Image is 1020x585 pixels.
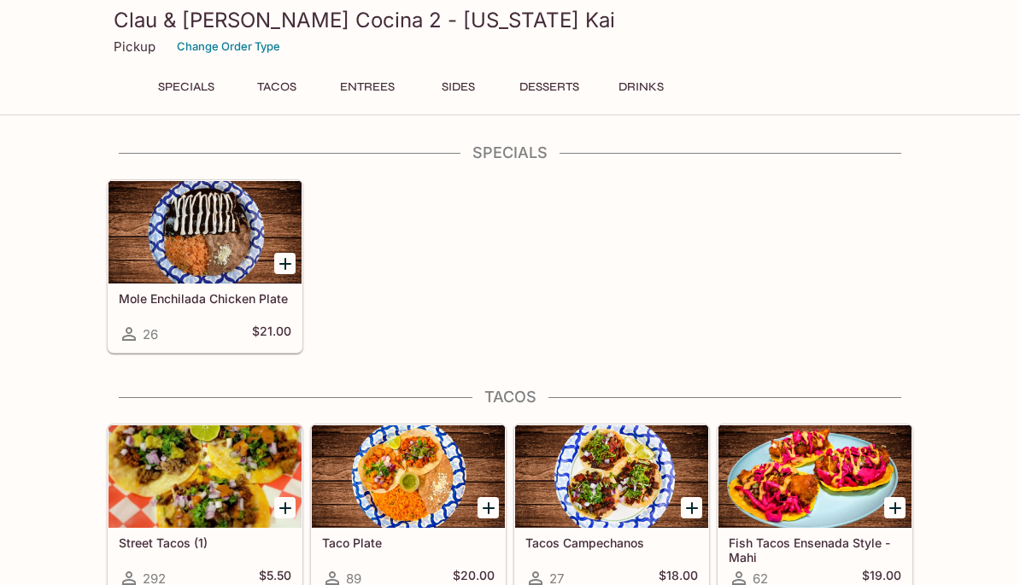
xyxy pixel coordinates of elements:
div: Taco Plate [312,425,505,528]
h4: Specials [107,143,913,162]
button: Add Tacos Campechanos [681,497,702,518]
div: Mole Enchilada Chicken Plate [108,181,302,284]
button: Specials [148,75,225,99]
button: Sides [419,75,496,99]
button: Entrees [329,75,406,99]
button: Add Mole Enchilada Chicken Plate [274,253,296,274]
span: 26 [143,326,158,342]
div: Street Tacos (1) [108,425,302,528]
p: Pickup [114,38,155,55]
button: Tacos [238,75,315,99]
button: Drinks [602,75,679,99]
h5: Street Tacos (1) [119,535,291,550]
div: Fish Tacos Ensenada Style - Mahi [718,425,912,528]
h5: Fish Tacos Ensenada Style - Mahi [729,535,901,564]
a: Mole Enchilada Chicken Plate26$21.00 [108,180,302,353]
h4: Tacos [107,388,913,407]
button: Add Fish Tacos Ensenada Style - Mahi [884,497,906,518]
button: Add Street Tacos (1) [274,497,296,518]
h5: Tacos Campechanos [525,535,698,550]
button: Change Order Type [169,33,288,60]
h5: Mole Enchilada Chicken Plate [119,291,291,306]
h3: Clau & [PERSON_NAME] Cocina 2 - [US_STATE] Kai [114,7,906,33]
button: Desserts [510,75,589,99]
div: Tacos Campechanos [515,425,708,528]
h5: Taco Plate [322,535,495,550]
h5: $21.00 [252,324,291,344]
button: Add Taco Plate [478,497,499,518]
